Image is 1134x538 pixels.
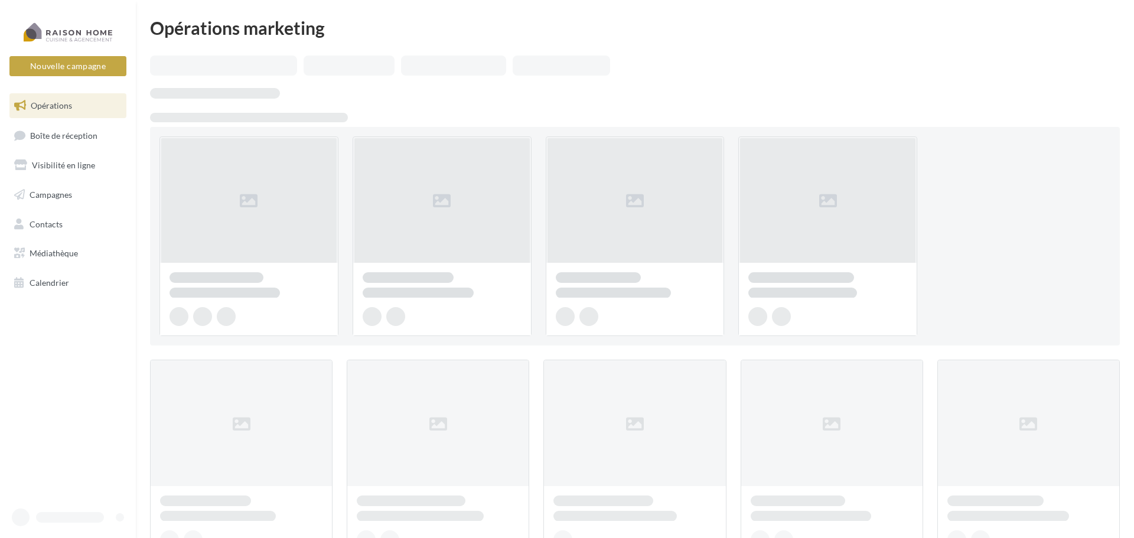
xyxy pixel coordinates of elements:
a: Visibilité en ligne [7,153,129,178]
a: Opérations [7,93,129,118]
a: Campagnes [7,182,129,207]
div: Opérations marketing [150,19,1120,37]
span: Médiathèque [30,248,78,258]
button: Nouvelle campagne [9,56,126,76]
a: Médiathèque [7,241,129,266]
a: Contacts [7,212,129,237]
span: Visibilité en ligne [32,160,95,170]
span: Calendrier [30,278,69,288]
span: Contacts [30,219,63,229]
span: Campagnes [30,190,72,200]
span: Opérations [31,100,72,110]
span: Boîte de réception [30,130,97,140]
a: Boîte de réception [7,123,129,148]
a: Calendrier [7,270,129,295]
